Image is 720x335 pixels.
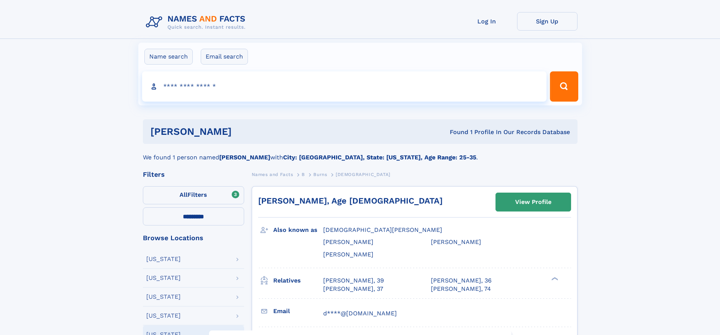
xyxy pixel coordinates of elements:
span: All [180,191,187,198]
span: [PERSON_NAME] [323,238,373,245]
h3: Relatives [273,274,323,287]
span: Burns [313,172,327,177]
div: Found 1 Profile In Our Records Database [341,128,570,136]
div: [US_STATE] [146,313,181,319]
a: Names and Facts [252,170,293,179]
div: [US_STATE] [146,294,181,300]
span: [PERSON_NAME] [323,251,373,258]
a: [PERSON_NAME], 39 [323,276,384,285]
div: Filters [143,171,244,178]
div: We found 1 person named with . [143,144,578,162]
label: Filters [143,186,244,204]
a: B [302,170,305,179]
div: View Profile [515,193,551,211]
a: Log In [457,12,517,31]
a: [PERSON_NAME], 74 [431,285,491,293]
h1: [PERSON_NAME] [150,127,341,136]
span: [PERSON_NAME] [431,238,481,245]
h3: Email [273,305,323,318]
a: View Profile [496,193,571,211]
a: [PERSON_NAME], Age [DEMOGRAPHIC_DATA] [258,196,443,205]
div: Browse Locations [143,235,244,241]
a: Sign Up [517,12,578,31]
input: search input [142,71,547,102]
span: B [302,172,305,177]
b: [PERSON_NAME] [219,154,270,161]
span: [DEMOGRAPHIC_DATA][PERSON_NAME] [323,226,442,233]
label: Email search [201,49,248,65]
div: [US_STATE] [146,256,181,262]
label: Name search [144,49,193,65]
span: [DEMOGRAPHIC_DATA] [336,172,390,177]
div: ❯ [550,276,559,281]
b: City: [GEOGRAPHIC_DATA], State: [US_STATE], Age Range: 25-35 [283,154,476,161]
a: Burns [313,170,327,179]
div: [US_STATE] [146,275,181,281]
h3: Also known as [273,224,323,236]
a: [PERSON_NAME], 37 [323,285,383,293]
button: Search Button [550,71,578,102]
img: Logo Names and Facts [143,12,252,32]
a: [PERSON_NAME], 36 [431,276,492,285]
